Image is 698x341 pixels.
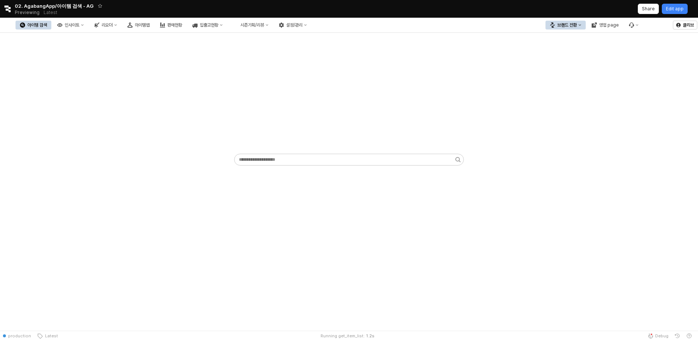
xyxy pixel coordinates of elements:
[123,21,154,29] button: 아이템맵
[655,333,668,339] span: Debug
[53,21,88,29] button: 인사이트
[102,22,113,28] div: 리오더
[642,6,655,12] p: Share
[240,22,264,28] div: 시즌기획/리뷰
[15,2,93,10] span: 02. AgabangApp/아이템 검색 - AG
[666,6,684,12] p: Edit app
[8,333,31,339] span: production
[44,10,57,15] p: Latest
[274,21,311,29] button: 설정/관리
[366,333,374,339] span: 1.2 s
[229,21,273,29] button: 시즌기획/리뷰
[683,22,694,28] p: 클리브
[43,333,58,339] span: Latest
[27,22,47,28] div: 아이템 검색
[40,7,61,18] button: Releases and History
[321,333,365,339] span: Running get_item_list:
[557,22,577,28] div: 브랜드 전환
[167,22,182,28] div: 판매현황
[645,331,671,341] button: Debug
[599,22,619,28] div: 영업 page
[587,21,623,29] button: 영업 page
[15,9,40,16] span: Previewing
[286,22,302,28] div: 설정/관리
[671,331,683,341] button: History
[15,7,61,18] div: Previewing Latest
[155,21,187,29] button: 판매현황
[65,22,79,28] div: 인사이트
[16,21,51,29] button: 아이템 검색
[200,22,218,28] div: 입출고현황
[662,4,688,14] button: Edit app
[545,21,586,29] button: 브랜드 전환
[34,331,61,341] button: Latest
[625,21,643,29] div: 버그 제보 및 기능 개선 요청
[683,331,695,341] button: Help
[188,21,227,29] button: 입출고현황
[90,21,122,29] button: 리오더
[638,4,659,14] button: Share app
[96,2,104,10] button: Add app to favorites
[135,22,150,28] div: 아이템맵
[673,21,697,29] button: 클리브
